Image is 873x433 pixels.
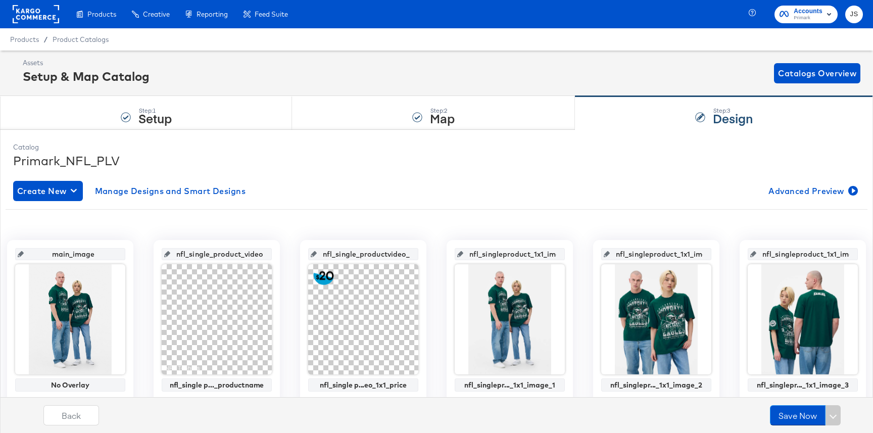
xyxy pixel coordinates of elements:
[311,381,416,389] div: nfl_single p...eo_1x1_price
[457,381,562,389] div: nfl_singlepr..._1x1_image_1
[794,6,822,17] span: Accounts
[713,110,753,126] strong: Design
[39,35,53,43] span: /
[764,181,860,201] button: Advanced Preview
[774,63,860,83] button: Catalogs Overview
[778,66,856,80] span: Catalogs Overview
[774,6,838,23] button: AccountsPrimark
[713,107,753,114] div: Step: 3
[23,68,150,85] div: Setup & Map Catalog
[143,10,170,18] span: Creative
[10,35,39,43] span: Products
[138,107,172,114] div: Step: 1
[53,35,109,43] a: Product Catalogs
[197,10,228,18] span: Reporting
[43,405,99,425] button: Back
[23,58,150,68] div: Assets
[87,10,116,18] span: Products
[95,184,246,198] span: Manage Designs and Smart Designs
[13,142,860,152] div: Catalog
[794,14,822,22] span: Primark
[770,405,826,425] button: Save Now
[255,10,288,18] span: Feed Suite
[91,181,250,201] button: Manage Designs and Smart Designs
[604,381,709,389] div: nfl_singlepr..._1x1_image_2
[430,110,455,126] strong: Map
[845,6,863,23] button: JS
[17,184,79,198] span: Create New
[18,381,123,389] div: No Overlay
[849,9,859,20] span: JS
[13,181,83,201] button: Create New
[750,381,855,389] div: nfl_singlepr..._1x1_image_3
[138,110,172,126] strong: Setup
[13,152,860,169] div: Primark_NFL_PLV
[164,381,269,389] div: nfl_single p..._productname
[430,107,455,114] div: Step: 2
[768,184,856,198] span: Advanced Preview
